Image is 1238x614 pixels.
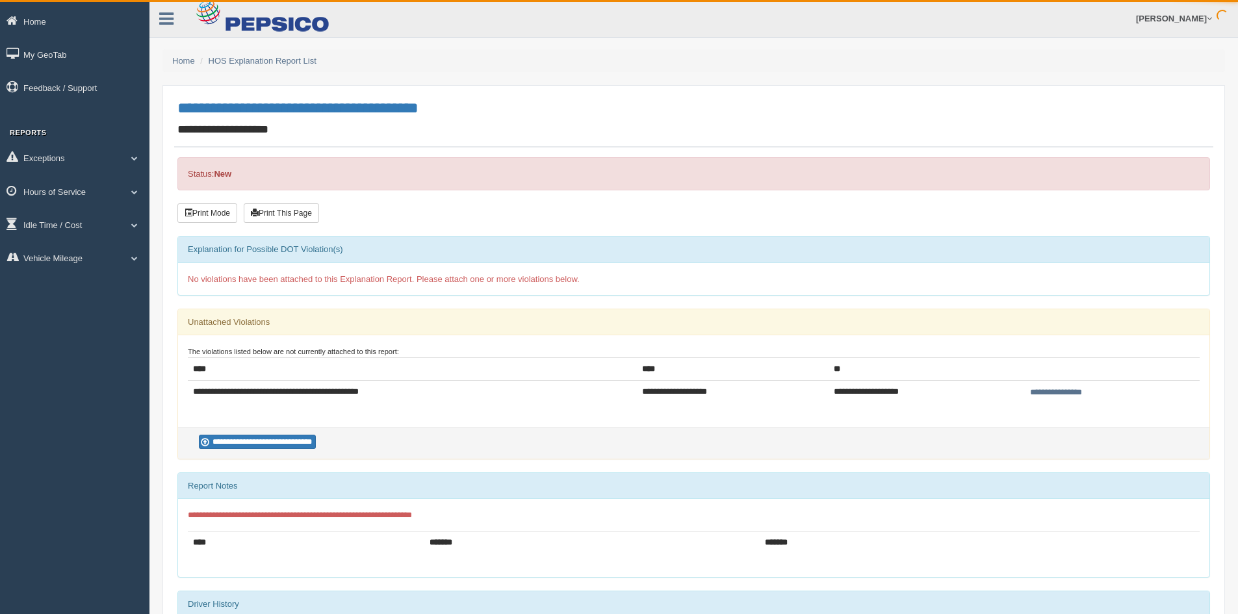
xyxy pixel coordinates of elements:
div: Report Notes [178,473,1209,499]
div: Explanation for Possible DOT Violation(s) [178,237,1209,262]
small: The violations listed below are not currently attached to this report: [188,348,399,355]
span: No violations have been attached to this Explanation Report. Please attach one or more violations... [188,274,580,284]
div: Unattached Violations [178,309,1209,335]
a: Home [172,56,195,66]
strong: New [214,169,231,179]
div: Status: [177,157,1210,190]
button: Print Mode [177,203,237,223]
button: Print This Page [244,203,319,223]
a: HOS Explanation Report List [209,56,316,66]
